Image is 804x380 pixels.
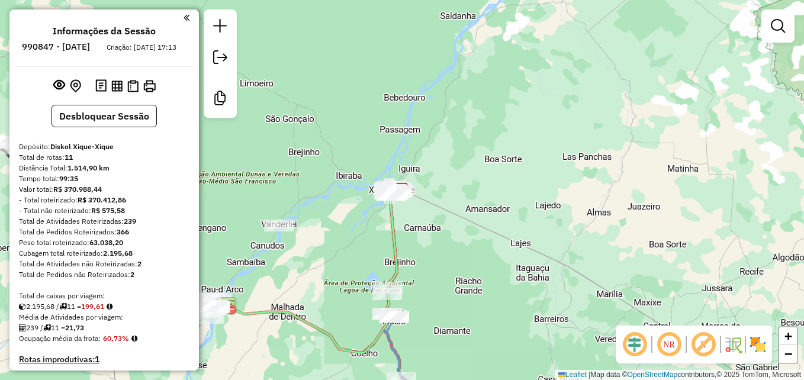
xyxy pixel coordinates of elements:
[65,153,73,162] strong: 11
[19,369,189,379] h4: Rotas vários dias:
[555,370,804,380] div: Map data © contributors,© 2025 TomTom, Microsoft
[78,195,126,204] strong: R$ 370.412,86
[766,14,790,38] a: Exibir filtros
[19,303,26,310] i: Cubagem total roteirizado
[91,206,125,215] strong: R$ 575,58
[43,324,51,331] i: Total de rotas
[689,330,718,359] span: Exibir rótulo
[19,312,189,323] div: Média de Atividades por viagem:
[748,335,767,354] img: Exibir/Ocultar setores
[22,41,90,52] h6: 990847 - [DATE]
[50,142,114,151] strong: Diskol Xique-Xique
[655,330,683,359] span: Ocultar NR
[19,237,189,248] div: Peso total roteirizado:
[723,335,742,354] img: Fluxo de ruas
[19,163,189,173] div: Distância Total:
[107,303,112,310] i: Meta Caixas/viagem: 210,00 Diferença: -10,39
[19,259,189,269] div: Total de Atividades não Roteirizadas:
[208,86,232,113] a: Criar modelo
[264,220,294,231] div: Atividade não roteirizada - MERC. TODAO
[779,327,797,345] a: Zoom in
[19,173,189,184] div: Tempo total:
[184,11,189,24] a: Clique aqui para minimizar o painel
[394,182,410,198] img: Diskol Xique-Xique
[19,248,189,259] div: Cubagem total roteirizado:
[86,369,91,379] strong: 0
[141,78,158,95] button: Imprimir Rotas
[93,77,109,95] button: Logs desbloquear sessão
[19,334,101,343] span: Ocupação média da frota:
[109,78,125,94] button: Visualizar relatório de Roteirização
[95,354,99,365] strong: 1
[620,330,649,359] span: Ocultar deslocamento
[19,227,189,237] div: Total de Pedidos Roteirizados:
[59,174,78,183] strong: 99:35
[102,42,181,53] div: Criação: [DATE] 17:13
[382,182,398,197] img: DISKOL FILIAL XIQUE XIQUE
[103,249,133,257] strong: 2.195,68
[19,216,189,227] div: Total de Atividades Roteirizadas:
[53,25,156,37] h4: Informações da Sessão
[125,78,141,95] button: Visualizar Romaneio
[65,323,84,332] strong: 21,73
[19,195,189,205] div: - Total roteirizado:
[59,303,67,310] i: Total de rotas
[67,163,110,172] strong: 1.514,90 km
[195,312,224,324] div: Atividade não roteirizada - BAR BEIRA DE ESTRADA
[784,329,792,343] span: +
[19,205,189,216] div: - Total não roteirizado:
[19,323,189,333] div: 239 / 11 =
[19,355,189,365] h4: Rotas improdutivas:
[19,301,189,312] div: 2.195,68 / 11 =
[51,76,67,95] button: Exibir sessão original
[19,184,189,195] div: Valor total:
[89,238,123,247] strong: 63.038,20
[558,371,587,379] a: Leaflet
[53,185,102,194] strong: R$ 370.988,44
[19,291,189,301] div: Total de caixas por viagem:
[137,259,141,268] strong: 2
[628,371,678,379] a: OpenStreetMap
[103,334,129,343] strong: 60,73%
[130,270,134,279] strong: 2
[19,152,189,163] div: Total de rotas:
[81,302,104,311] strong: 199,61
[124,217,136,226] strong: 239
[208,46,232,72] a: Exportar sessão
[208,14,232,41] a: Nova sessão e pesquisa
[784,346,792,361] span: −
[19,141,189,152] div: Depósito:
[588,371,590,379] span: |
[19,269,189,280] div: Total de Pedidos não Roteirizados:
[117,227,129,236] strong: 366
[52,105,157,127] button: Desbloquear Sessão
[131,335,137,342] em: Média calculada utilizando a maior ocupação (%Peso ou %Cubagem) de cada rota da sessão. Rotas cro...
[779,345,797,363] a: Zoom out
[19,324,26,331] i: Total de Atividades
[67,77,83,95] button: Centralizar mapa no depósito ou ponto de apoio
[216,295,237,317] img: Pedágio Barra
